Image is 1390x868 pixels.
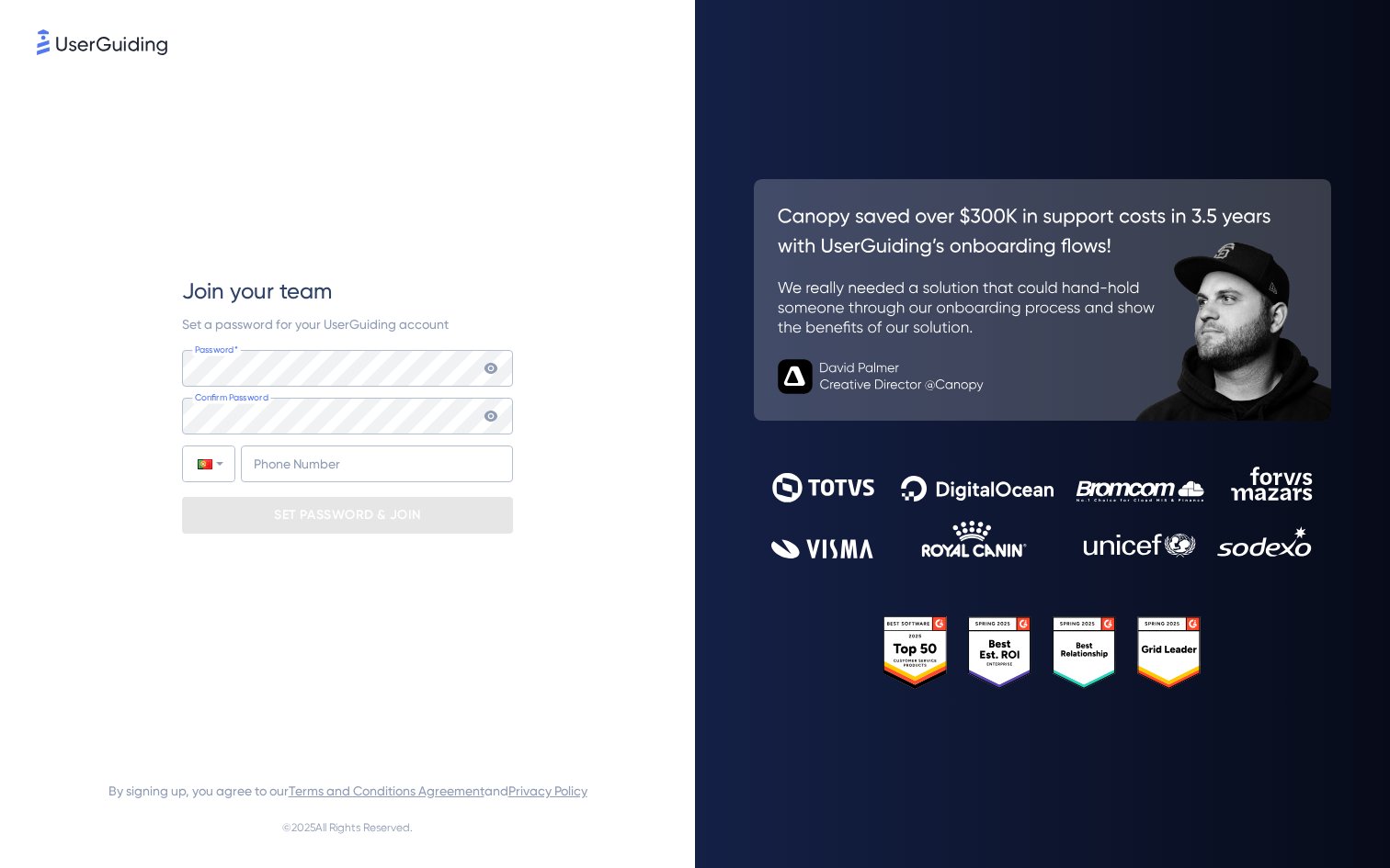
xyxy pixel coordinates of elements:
span: Join your team [182,276,332,306]
input: Phone Number [241,445,513,482]
img: 9302ce2ac39453076f5bc0f2f2ca889b.svg [771,467,1314,559]
img: 8faab4ba6bc7696a72372aa768b0286c.svg [37,29,167,55]
img: 26c0aa7c25a843aed4baddd2b5e0fa68.svg [754,179,1331,421]
a: Privacy Policy [508,783,587,798]
span: © 2025 All Rights Reserved. [282,817,413,839]
img: 25303e33045975176eb484905ab012ff.svg [883,616,1201,689]
div: Portugal: + 351 [183,446,234,481]
span: By signing up, you agree to our and [108,780,587,802]
span: Set a password for your UserGuiding account [182,317,449,332]
p: SET PASSWORD & JOIN [274,501,421,530]
a: Terms and Conditions Agreement [289,783,484,798]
